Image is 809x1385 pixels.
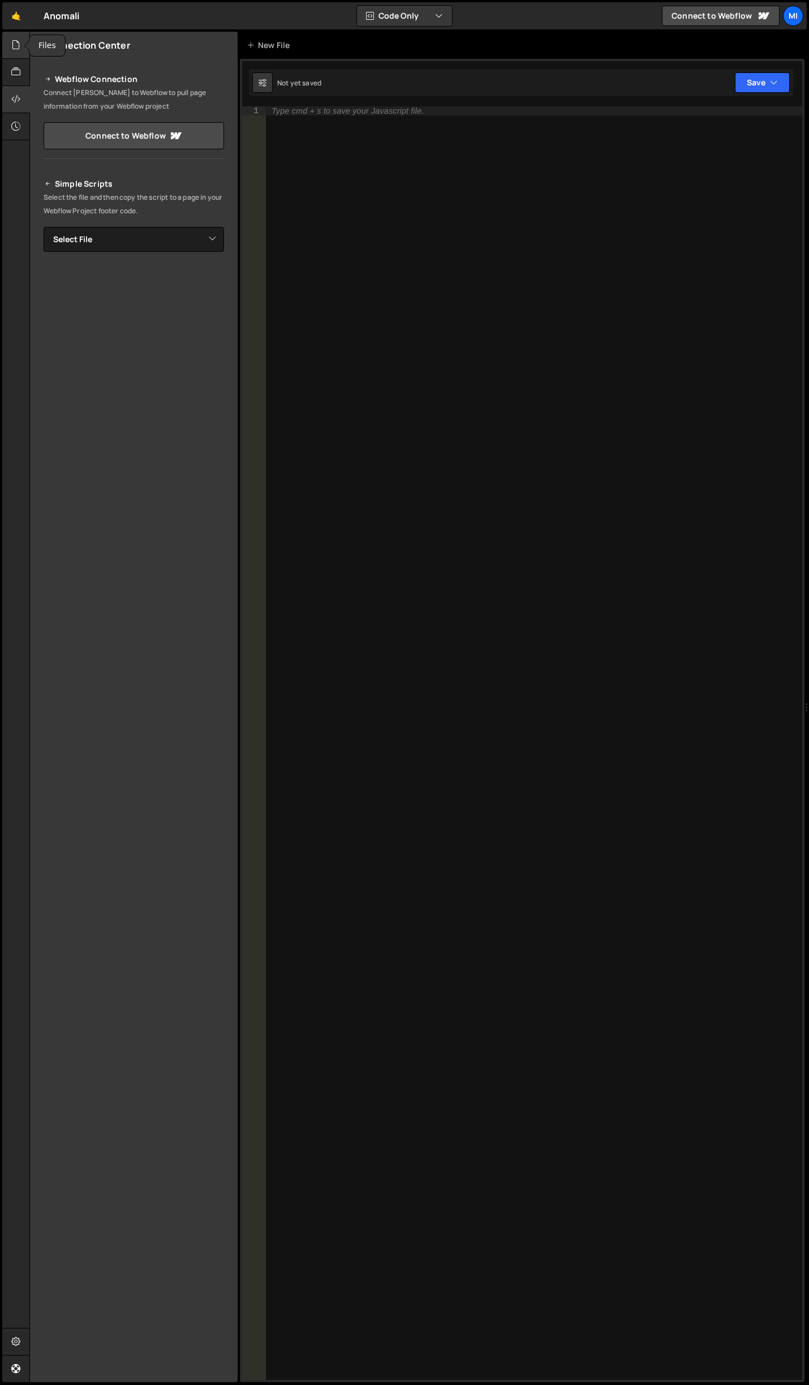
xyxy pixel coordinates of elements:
iframe: YouTube video player [44,380,225,481]
h2: Simple Scripts [44,177,224,191]
div: 1 [242,106,266,115]
div: New File [247,40,294,51]
h2: Webflow Connection [44,72,224,86]
a: 🤙 [2,2,30,29]
div: Not yet saved [277,78,321,88]
p: Select the file and then copy the script to a page in your Webflow Project footer code. [44,191,224,218]
div: Anomali [44,9,79,23]
div: Files [29,35,65,56]
div: Type cmd + s to save your Javascript file. [272,107,424,115]
h2: Connection Center [44,39,130,51]
iframe: YouTube video player [44,270,225,372]
a: Connect to Webflow [44,122,224,149]
a: Mi [783,6,803,26]
p: Connect [PERSON_NAME] to Webflow to pull page information from your Webflow project [44,86,224,113]
button: Code Only [357,6,452,26]
a: Connect to Webflow [662,6,780,26]
button: Save [735,72,790,93]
